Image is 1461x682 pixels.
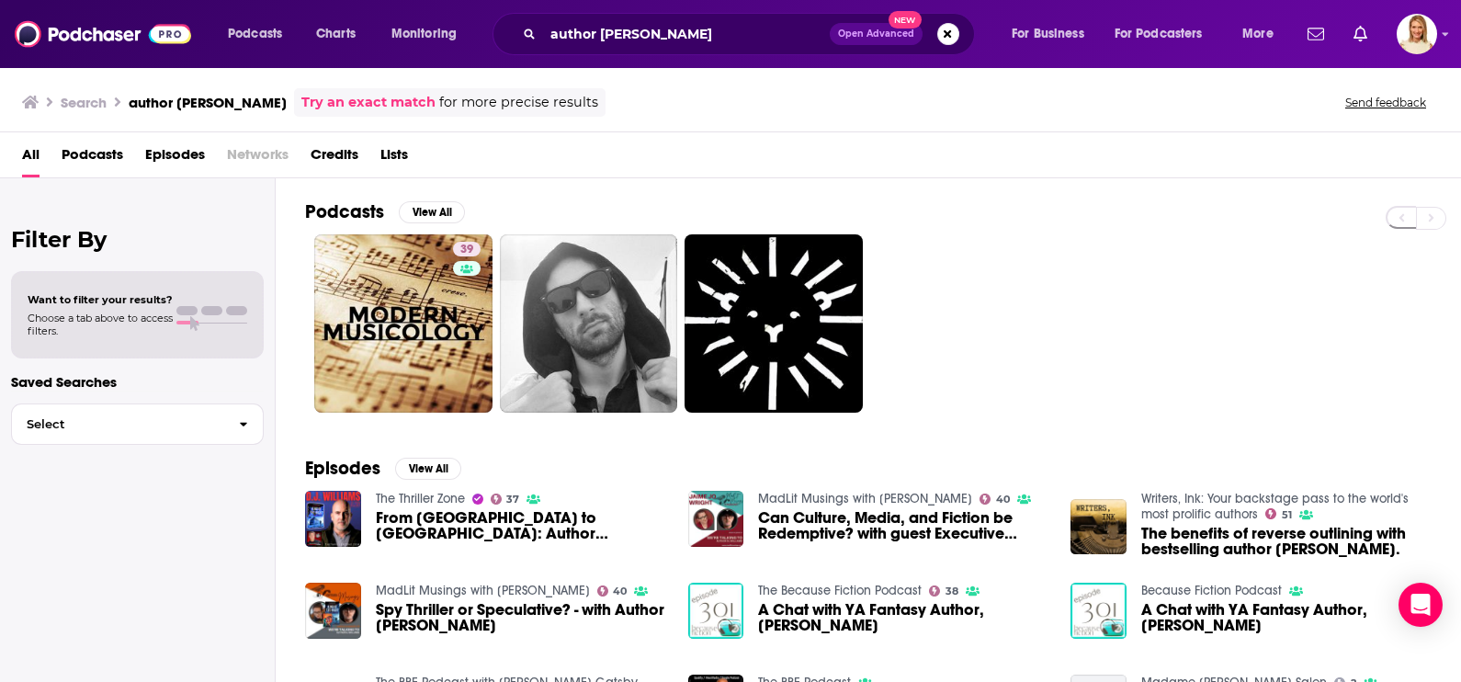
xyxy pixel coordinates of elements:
[145,140,205,177] a: Episodes
[227,140,289,177] span: Networks
[395,458,461,480] button: View All
[62,140,123,177] a: Podcasts
[980,494,1010,505] a: 40
[11,373,264,391] p: Saved Searches
[1229,19,1297,49] button: open menu
[460,241,473,259] span: 39
[1300,18,1331,50] a: Show notifications dropdown
[11,404,264,445] button: Select
[1141,526,1432,557] span: The benefits of reverse outlining with bestselling author [PERSON_NAME].
[1397,14,1437,54] button: Show profile menu
[305,200,384,223] h2: Podcasts
[1070,499,1127,555] img: The benefits of reverse outlining with bestselling author D.J. Williams.
[1103,19,1229,49] button: open menu
[28,312,173,337] span: Choose a tab above to access filters.
[1340,95,1432,110] button: Send feedback
[506,495,519,504] span: 37
[12,418,224,430] span: Select
[929,585,958,597] a: 38
[305,457,461,480] a: EpisodesView All
[1141,526,1432,557] a: The benefits of reverse outlining with bestselling author D.J. Williams.
[758,510,1048,541] span: Can Culture, Media, and Fiction be Redemptive? with guest Executive Producer & Author [PERSON_NAME]
[1265,508,1292,519] a: 51
[1346,18,1375,50] a: Show notifications dropdown
[758,602,1048,633] a: A Chat with YA Fantasy Author, D.J. Williams
[301,92,436,113] a: Try an exact match
[453,242,481,256] a: 39
[1242,21,1274,47] span: More
[376,583,590,598] a: MadLit Musings with Jaime Jo Wright
[215,19,306,49] button: open menu
[889,11,922,28] span: New
[1115,21,1203,47] span: For Podcasters
[999,19,1107,49] button: open menu
[439,92,598,113] span: for more precise results
[543,19,830,49] input: Search podcasts, credits, & more...
[1397,14,1437,54] img: User Profile
[1141,602,1432,633] span: A Chat with YA Fantasy Author, [PERSON_NAME]
[758,602,1048,633] span: A Chat with YA Fantasy Author, [PERSON_NAME]
[491,494,520,505] a: 37
[228,21,282,47] span: Podcasts
[376,602,666,633] a: Spy Thriller or Speculative? - with Author D.J. Williams
[688,491,744,547] img: Can Culture, Media, and Fiction be Redemptive? with guest Executive Producer & Author DJ Williams
[15,17,191,51] img: Podchaser - Follow, Share and Rate Podcasts
[830,23,923,45] button: Open AdvancedNew
[304,19,367,49] a: Charts
[314,234,493,413] a: 39
[376,602,666,633] span: Spy Thriller or Speculative? - with Author [PERSON_NAME]
[376,491,465,506] a: The Thriller Zone
[28,293,173,306] span: Want to filter your results?
[1012,21,1084,47] span: For Business
[1399,583,1443,627] div: Open Intercom Messenger
[380,140,408,177] a: Lists
[311,140,358,177] a: Credits
[11,226,264,253] h2: Filter By
[996,495,1010,504] span: 40
[758,583,922,598] a: The Because Fiction Podcast
[510,13,992,55] div: Search podcasts, credits, & more...
[1397,14,1437,54] span: Logged in as leannebush
[688,583,744,639] img: A Chat with YA Fantasy Author, D.J. Williams
[1141,602,1432,633] a: A Chat with YA Fantasy Author, D.J. Williams
[376,510,666,541] span: From [GEOGRAPHIC_DATA] to [GEOGRAPHIC_DATA]: Author [PERSON_NAME]' Story
[1141,583,1282,598] a: Because Fiction Podcast
[305,491,361,547] img: From Hong Kong to Hollywood: Author DJ Williams' Story
[1282,511,1292,519] span: 51
[946,587,958,596] span: 38
[129,94,287,111] h3: author [PERSON_NAME]
[376,510,666,541] a: From Hong Kong to Hollywood: Author DJ Williams' Story
[379,19,481,49] button: open menu
[597,585,628,597] a: 40
[391,21,457,47] span: Monitoring
[22,140,40,177] a: All
[1141,491,1409,522] a: Writers, Ink: Your backstage pass to the world's most prolific authors
[613,587,627,596] span: 40
[61,94,107,111] h3: Search
[305,583,361,639] img: Spy Thriller or Speculative? - with Author D.J. Williams
[399,201,465,223] button: View All
[316,21,356,47] span: Charts
[305,200,465,223] a: PodcastsView All
[1070,583,1127,639] img: A Chat with YA Fantasy Author, D.J. Williams
[838,29,914,39] span: Open Advanced
[758,510,1048,541] a: Can Culture, Media, and Fiction be Redemptive? with guest Executive Producer & Author DJ Williams
[305,457,380,480] h2: Episodes
[758,491,972,506] a: MadLit Musings with Jaime Jo Wright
